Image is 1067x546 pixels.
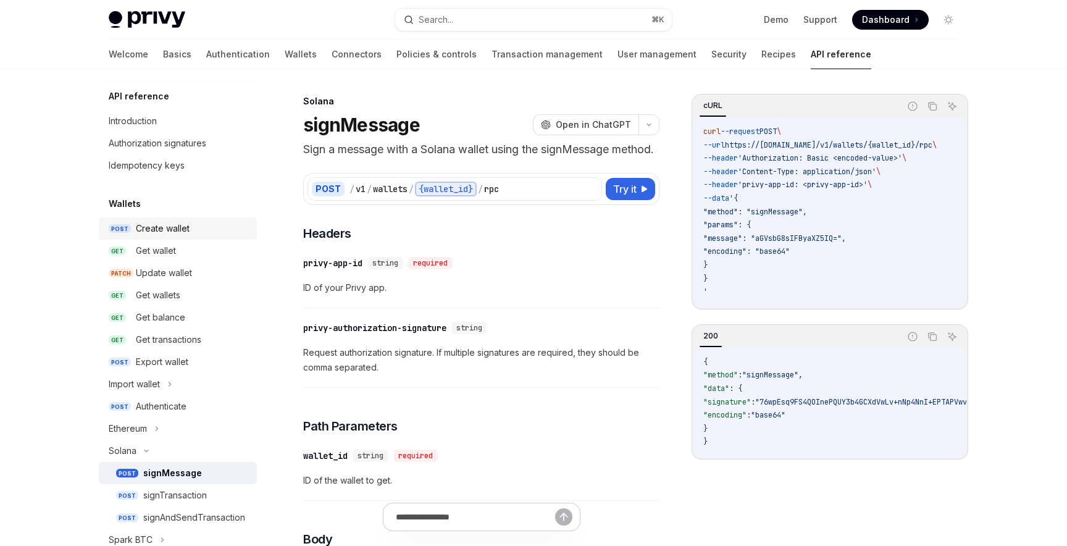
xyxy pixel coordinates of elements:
button: Report incorrect code [905,98,921,114]
a: GETGet transactions [99,329,257,351]
div: {wallet_id} [415,182,477,196]
span: "signMessage" [742,370,798,380]
span: ID of the wallet to get. [303,473,659,488]
span: Open in ChatGPT [556,119,631,131]
span: 'Content-Type: application/json' [738,167,876,177]
span: --request [721,127,759,136]
span: "data" [703,384,729,393]
a: Dashboard [852,10,929,30]
span: POST [109,402,131,411]
div: Authorization signatures [109,136,206,151]
a: User management [617,40,697,69]
span: \ [932,140,937,150]
a: Connectors [332,40,382,69]
span: } [703,274,708,283]
button: Ask AI [944,329,960,345]
h5: API reference [109,89,169,104]
span: : { [729,384,742,393]
span: : [747,410,751,420]
span: '{ [729,193,738,203]
a: Support [803,14,837,26]
span: --url [703,140,725,150]
a: GETGet balance [99,306,257,329]
span: \ [876,167,881,177]
div: / [349,183,354,195]
span: PATCH [109,269,133,278]
span: GET [109,335,126,345]
span: "method" [703,370,738,380]
a: Welcome [109,40,148,69]
a: Basics [163,40,191,69]
span: GET [109,246,126,256]
div: Export wallet [136,355,188,369]
a: Recipes [761,40,796,69]
a: GETGet wallets [99,284,257,306]
span: --header [703,180,738,190]
div: 200 [700,329,722,343]
div: Get transactions [136,332,201,347]
a: Authentication [206,40,270,69]
span: "params": { [703,220,751,230]
button: Open in ChatGPT [533,114,638,135]
span: --header [703,153,738,163]
span: Try it [613,182,637,196]
a: Policies & controls [396,40,477,69]
span: : [738,370,742,380]
button: Copy the contents from the code block [924,329,940,345]
a: Idempotency keys [99,154,257,177]
span: Request authorization signature. If multiple signatures are required, they should be comma separa... [303,345,659,375]
a: POSTsignMessage [99,462,257,484]
div: Solana [109,443,136,458]
div: signAndSendTransaction [143,510,245,525]
span: --data [703,193,729,203]
span: 'Authorization: Basic <encoded-value>' [738,153,902,163]
a: API reference [811,40,871,69]
div: wallets [373,183,408,195]
span: Headers [303,225,351,242]
span: \ [902,153,906,163]
span: { [703,357,708,367]
p: Sign a message with a Solana wallet using the signMessage method. [303,141,659,158]
a: POSTCreate wallet [99,217,257,240]
span: ID of your Privy app. [303,280,659,295]
button: Report incorrect code [905,329,921,345]
span: POST [109,224,131,233]
a: PATCHUpdate wallet [99,262,257,284]
span: "encoding" [703,410,747,420]
span: string [358,451,383,461]
div: POST [312,182,345,196]
div: / [409,183,414,195]
a: Introduction [99,110,257,132]
span: Path Parameters [303,418,398,435]
div: / [478,183,483,195]
span: https://[DOMAIN_NAME]/v1/wallets/{wallet_id}/rpc [725,140,932,150]
div: Ethereum [109,421,147,436]
div: / [367,183,372,195]
button: Toggle dark mode [939,10,958,30]
div: Search... [419,12,453,27]
span: ' [703,287,708,296]
div: Import wallet [109,377,160,392]
span: Dashboard [862,14,910,26]
span: POST [116,513,138,523]
div: Get wallets [136,288,180,303]
a: Security [711,40,747,69]
span: POST [116,469,138,478]
div: Update wallet [136,266,192,280]
span: } [703,424,708,434]
span: "method": "signMessage", [703,207,807,217]
span: curl [703,127,721,136]
a: Wallets [285,40,317,69]
div: signMessage [143,466,202,481]
h1: signMessage [303,114,420,136]
a: POSTsignAndSendTransaction [99,506,257,529]
div: signTransaction [143,488,207,503]
span: string [456,323,482,333]
div: Create wallet [136,221,190,236]
div: required [393,450,438,462]
span: GET [109,291,126,300]
div: Authenticate [136,399,186,414]
button: Ask AI [944,98,960,114]
span: POST [109,358,131,367]
h5: Wallets [109,196,141,211]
